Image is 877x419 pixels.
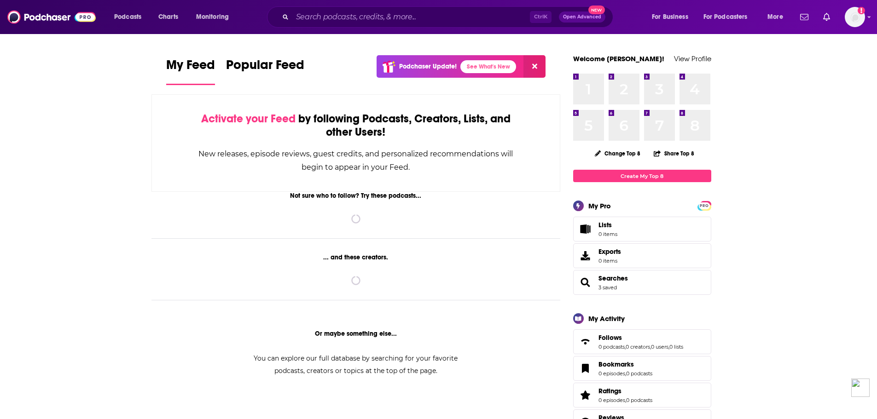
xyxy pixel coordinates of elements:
span: For Business [652,11,688,23]
a: 3 saved [598,284,617,291]
span: Bookmarks [598,360,634,368]
a: Create My Top 8 [573,170,711,182]
span: , [650,344,651,350]
a: Follows [576,335,595,348]
span: Monitoring [196,11,229,23]
svg: Add a profile image [858,7,865,14]
input: Search podcasts, credits, & more... [292,10,530,24]
div: Or maybe something else... [151,330,561,338]
a: Lists [573,217,711,241]
button: Show profile menu [845,7,865,27]
a: Exports [573,243,711,268]
a: 0 episodes [598,397,625,403]
span: Lists [598,221,612,229]
a: 0 episodes [598,370,625,377]
a: My Feed [166,57,215,85]
span: Ctrl K [530,11,552,23]
a: Popular Feed [226,57,304,85]
a: View Profile [674,54,711,63]
span: , [625,397,626,403]
div: Search podcasts, credits, & more... [276,6,622,28]
a: Searches [576,276,595,289]
a: Ratings [598,387,652,395]
a: PRO [699,202,710,209]
p: Podchaser Update! [399,63,457,70]
span: New [588,6,605,14]
a: 0 lists [669,344,683,350]
span: Exports [576,249,595,262]
span: Ratings [598,387,621,395]
img: Podchaser - Follow, Share and Rate Podcasts [7,8,96,26]
div: by following Podcasts, Creators, Lists, and other Users! [198,112,514,139]
span: My Feed [166,57,215,78]
span: Activate your Feed [201,112,296,126]
span: Searches [573,270,711,295]
a: Welcome [PERSON_NAME]! [573,54,664,63]
a: 0 podcasts [626,370,652,377]
a: Follows [598,333,683,342]
div: ... and these creators. [151,253,561,261]
span: Exports [598,247,621,256]
span: Popular Feed [226,57,304,78]
span: PRO [699,202,710,209]
a: Ratings [576,389,595,402]
a: 0 users [651,344,668,350]
a: Show notifications dropdown [819,9,834,25]
span: , [668,344,669,350]
button: Change Top 8 [589,148,646,159]
button: open menu [645,10,700,24]
a: Charts [152,10,184,24]
div: My Pro [588,201,611,210]
img: User Profile [845,7,865,27]
span: , [625,370,626,377]
a: See What's New [460,60,516,73]
a: 0 podcasts [598,344,625,350]
a: 0 podcasts [626,397,652,403]
div: My Activity [588,314,625,323]
button: open menu [108,10,153,24]
button: Open AdvancedNew [559,11,605,23]
button: open menu [761,10,795,24]
div: Not sure who to follow? Try these podcasts... [151,192,561,200]
button: Share Top 8 [653,144,695,162]
span: Bookmarks [573,356,711,381]
span: Charts [158,11,178,23]
span: For Podcasters [703,11,748,23]
span: 0 items [598,258,621,264]
span: Lists [598,221,617,229]
span: Logged in as kelsey.marrujo [845,7,865,27]
span: Open Advanced [563,15,601,19]
a: Bookmarks [576,362,595,375]
span: More [767,11,783,23]
button: open menu [697,10,761,24]
span: Follows [573,329,711,354]
span: Podcasts [114,11,141,23]
a: Bookmarks [598,360,652,368]
a: 0 creators [626,344,650,350]
button: open menu [190,10,241,24]
span: 0 items [598,231,617,237]
span: Lists [576,223,595,235]
a: Searches [598,274,628,282]
div: You can explore our full database by searching for your favorite podcasts, creators or topics at ... [243,352,469,377]
span: Follows [598,333,622,342]
span: Ratings [573,383,711,408]
a: Show notifications dropdown [796,9,812,25]
div: New releases, episode reviews, guest credits, and personalized recommendations will begin to appe... [198,147,514,174]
